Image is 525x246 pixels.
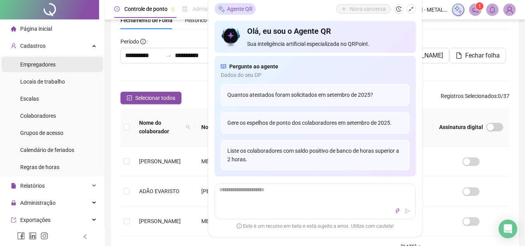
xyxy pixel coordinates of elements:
[139,158,181,164] span: [PERSON_NAME]
[195,206,264,236] td: METAL FERRAZ FILIAL
[247,40,409,49] span: Sua inteligência artificial especializada no QRPoint.
[124,6,167,12] span: Controle de ponto
[229,63,278,71] span: Pergunte ao agente
[218,5,225,13] img: sparkle-icon.fc2bf0ac1784a2077858766a79e2daf3.svg
[135,94,175,102] span: Selecionar todos
[185,17,247,23] span: Histórico de fechamentos
[182,6,188,12] span: file-done
[450,48,506,63] button: Fechar folha
[456,52,462,59] span: file
[40,232,48,240] span: instagram
[454,5,462,14] img: sparkle-icon.fc2bf0ac1784a2077858766a79e2daf3.svg
[195,108,264,147] th: Nome fantasia
[20,164,59,170] span: Regras de horas
[221,84,410,106] div: Quantos atestados foram solicitados em setembro de 2025?
[195,176,264,206] td: [PERSON_NAME]
[186,125,190,129] span: search
[139,218,181,224] span: [PERSON_NAME]
[403,207,412,216] button: send
[20,26,52,32] span: Página inicial
[221,26,241,49] img: icon
[221,112,410,134] div: Gere os espelhos de ponto dos colaboradores em setembro de 2025.
[11,43,16,49] span: user-add
[20,130,63,136] span: Grupos de acesso
[184,117,192,137] span: search
[439,123,483,131] span: Assinatura digital
[171,7,175,12] span: pushpin
[441,93,497,99] span: Registros Selecionados
[247,26,409,37] h4: Olá, eu sou o Agente QR
[393,207,402,216] button: thunderbolt
[20,96,39,102] span: Escalas
[29,232,37,240] span: linkedin
[215,3,256,15] div: Agente QR
[221,63,226,71] span: read
[478,3,481,9] span: 1
[82,234,88,239] span: left
[20,61,56,68] span: Empregadores
[441,92,509,104] span: : 0 / 37
[472,6,479,13] span: notification
[20,43,45,49] span: Cadastros
[504,4,515,16] img: 25573
[476,2,483,10] sup: 1
[237,223,242,229] span: exclamation-circle
[20,200,56,206] span: Administração
[20,113,56,119] span: Colaboradores
[127,95,132,101] span: check-square
[140,39,146,44] span: info-circle
[120,92,181,104] button: Selecionar todos
[139,119,183,136] span: Nome do colaborador
[120,17,173,23] span: Fechamento de Folha
[11,217,16,223] span: export
[166,52,172,59] span: swap-right
[17,232,25,240] span: facebook
[11,200,16,206] span: lock
[465,51,500,60] span: Fechar folha
[20,217,51,223] span: Exportações
[195,147,264,176] td: METAL FERRAZ FILIAL
[20,147,74,153] span: Calendário de feriados
[192,6,232,12] span: Admissão digital
[221,140,410,171] div: Liste os colaboradores com saldo positivo de banco de horas superior a 2 horas.
[20,79,65,85] span: Locais de trabalho
[408,7,414,12] span: shrink
[11,183,16,188] span: file
[395,209,400,214] span: thunderbolt
[336,5,391,14] button: Nova conversa
[120,38,139,45] span: Período
[20,183,45,189] span: Relatórios
[114,6,120,12] span: clock-circle
[166,52,172,59] span: to
[11,26,16,31] span: home
[396,7,401,12] span: history
[237,223,394,230] span: Este é um recurso em beta e está sujeito a erros. Utilize com cautela!
[489,6,496,13] span: bell
[139,188,180,194] span: ADÃO EVARISTO
[499,220,517,238] div: Open Intercom Messenger
[221,71,410,80] span: Dados do seu DP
